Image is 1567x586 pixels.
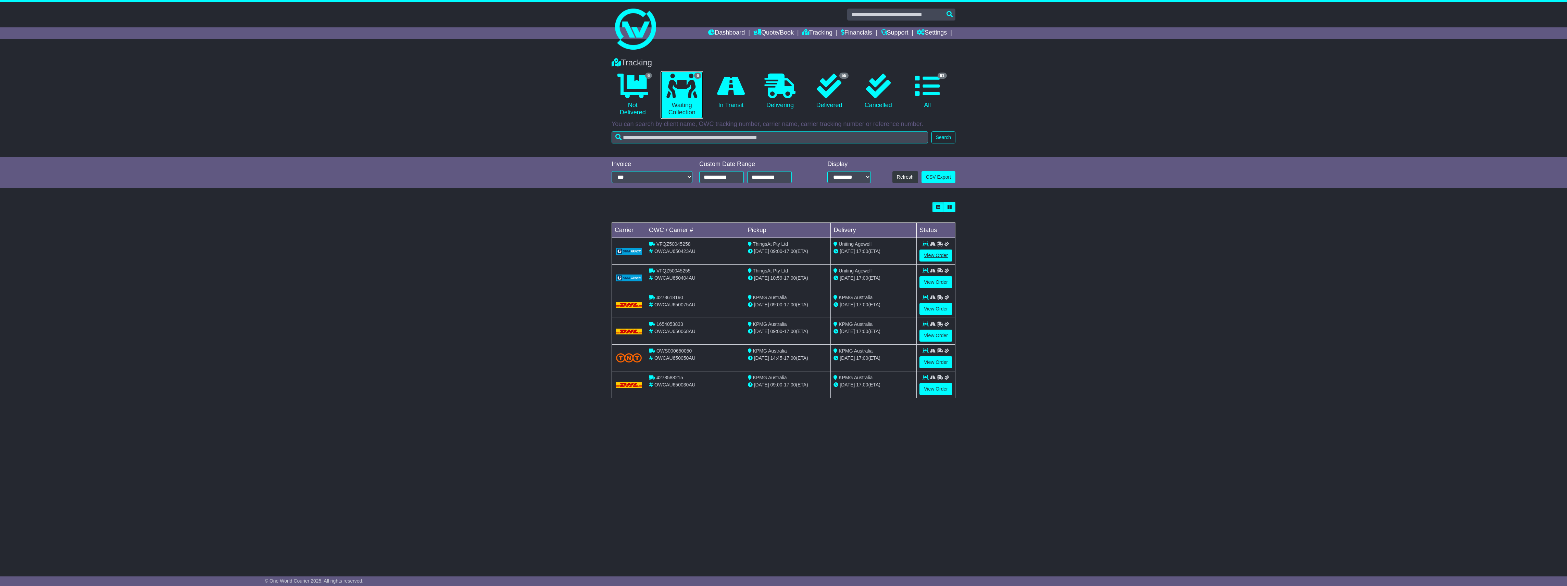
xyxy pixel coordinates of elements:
div: - (ETA) [748,275,828,282]
span: 17:00 [784,382,796,387]
span: OWCAU650050AU [654,355,695,361]
a: Dashboard [708,27,745,39]
span: [DATE] [754,382,769,387]
span: 09:00 [770,249,782,254]
a: 6 Waiting Collection [661,71,703,119]
span: OWCAU650075AU [654,302,695,307]
span: OWCAU650030AU [654,382,695,387]
span: KPMG Australia [753,348,787,354]
div: - (ETA) [748,355,828,362]
a: Settings [917,27,947,39]
a: Delivering [759,71,801,112]
span: 17:00 [856,382,868,387]
span: 17:00 [856,355,868,361]
span: [DATE] [754,302,769,307]
a: 6 Not Delivered [612,71,654,119]
img: TNT_Domestic.png [616,353,642,362]
span: OWCAU650404AU [654,275,695,281]
button: Refresh [892,171,918,183]
td: Pickup [745,223,831,238]
span: 4278588215 [656,375,683,380]
span: 17:00 [784,249,796,254]
span: 17:00 [856,329,868,334]
button: Search [931,131,955,143]
span: KPMG Australia [839,321,873,327]
td: Delivery [831,223,917,238]
span: 6 [694,73,701,79]
span: 14:45 [770,355,782,361]
span: OWCAU650423AU [654,249,695,254]
div: Display [827,161,871,168]
a: View Order [919,383,952,395]
span: KPMG Australia [839,348,873,354]
span: KPMG Australia [839,295,873,300]
a: CSV Export [922,171,955,183]
span: [DATE] [840,275,855,281]
span: 17:00 [784,302,796,307]
div: Tracking [608,58,959,68]
div: - (ETA) [748,248,828,255]
span: KPMG Australia [839,375,873,380]
span: [DATE] [754,275,769,281]
a: View Order [919,250,952,262]
span: Uniting Agewell [839,268,872,273]
span: ThingsAt Pty Ltd [753,241,788,247]
span: 4278618190 [656,295,683,300]
span: OWCAU650068AU [654,329,695,334]
a: Financials [841,27,872,39]
div: (ETA) [833,248,914,255]
span: 17:00 [784,329,796,334]
span: OWS000650050 [656,348,692,354]
span: 17:00 [856,302,868,307]
img: DHL.png [616,329,642,334]
img: GetCarrierServiceLogo [616,275,642,281]
span: Uniting Agewell [839,241,872,247]
span: [DATE] [754,329,769,334]
span: [DATE] [754,355,769,361]
a: View Order [919,303,952,315]
span: VFQZ50045255 [656,268,691,273]
span: 17:00 [784,355,796,361]
span: 09:00 [770,329,782,334]
span: KPMG Australia [753,375,787,380]
span: KPMG Australia [753,295,787,300]
span: 09:00 [770,382,782,387]
td: Carrier [612,223,646,238]
a: Support [881,27,908,39]
span: 17:00 [856,275,868,281]
img: DHL.png [616,302,642,307]
span: 1654053833 [656,321,683,327]
span: [DATE] [840,302,855,307]
span: [DATE] [840,382,855,387]
a: Cancelled [857,71,899,112]
span: 17:00 [784,275,796,281]
p: You can search by client name, OWC tracking number, carrier name, carrier tracking number or refe... [612,120,955,128]
div: (ETA) [833,301,914,308]
a: View Order [919,276,952,288]
div: - (ETA) [748,381,828,388]
div: - (ETA) [748,301,828,308]
a: 61 All [906,71,949,112]
span: VFQZ50045258 [656,241,691,247]
a: Quote/Book [753,27,794,39]
div: (ETA) [833,381,914,388]
img: GetCarrierServiceLogo [616,248,642,255]
div: Invoice [612,161,692,168]
span: [DATE] [754,249,769,254]
div: - (ETA) [748,328,828,335]
td: OWC / Carrier # [646,223,745,238]
span: [DATE] [840,355,855,361]
div: (ETA) [833,328,914,335]
a: Tracking [802,27,832,39]
a: 55 Delivered [808,71,850,112]
span: © One World Courier 2025. All rights reserved. [265,578,364,584]
span: KPMG Australia [753,321,787,327]
span: 09:00 [770,302,782,307]
span: 10:59 [770,275,782,281]
div: (ETA) [833,275,914,282]
td: Status [917,223,955,238]
span: [DATE] [840,249,855,254]
span: 17:00 [856,249,868,254]
a: View Order [919,356,952,368]
span: 55 [839,73,849,79]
